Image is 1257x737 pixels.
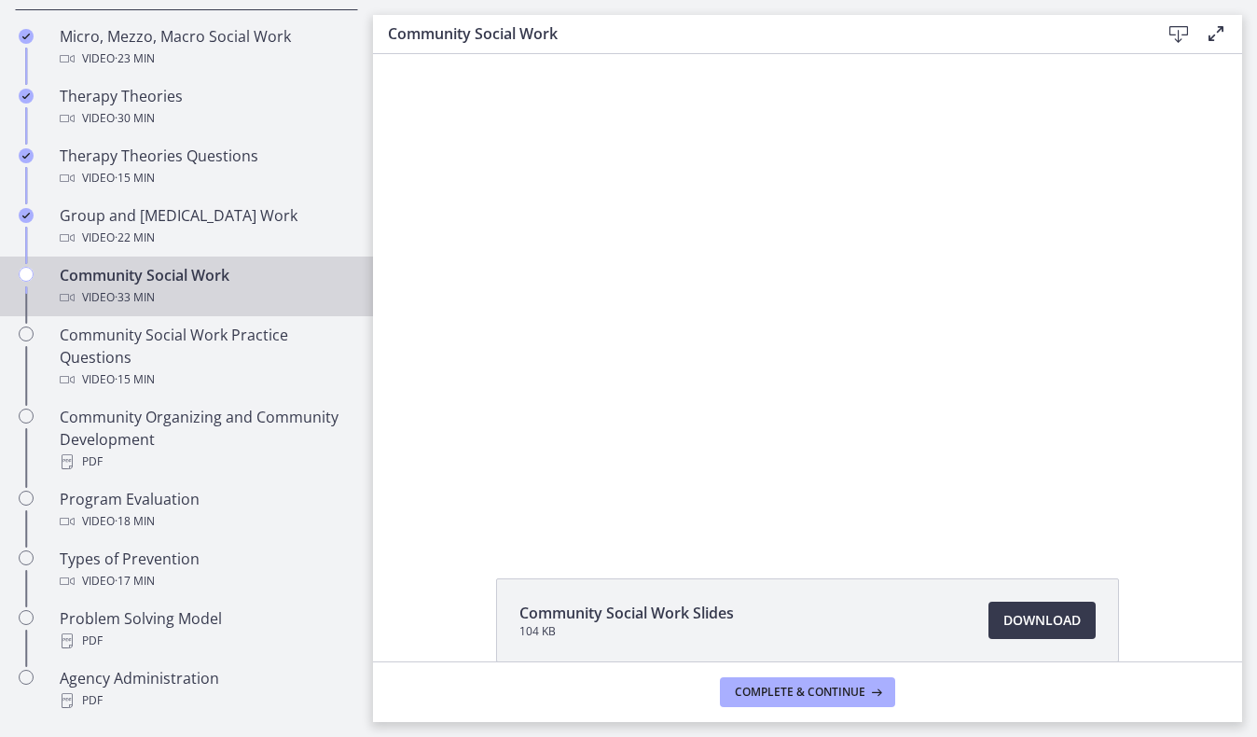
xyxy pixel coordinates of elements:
div: Community Social Work Practice Questions [60,324,351,391]
div: Community Social Work [60,264,351,309]
div: Video [60,368,351,391]
div: PDF [60,451,351,473]
span: 104 KB [519,624,734,639]
i: Completed [19,89,34,104]
div: Video [60,570,351,592]
div: Program Evaluation [60,488,351,533]
div: Therapy Theories Questions [60,145,351,189]
span: · 23 min [115,48,155,70]
iframe: Video Lesson [373,54,1242,535]
div: PDF [60,689,351,712]
span: · 30 min [115,107,155,130]
button: Complete & continue [720,677,895,707]
div: Community Organizing and Community Development [60,406,351,473]
span: · 15 min [115,167,155,189]
i: Completed [19,148,34,163]
div: Group and [MEDICAL_DATA] Work [60,204,351,249]
i: Completed [19,29,34,44]
div: PDF [60,630,351,652]
span: Community Social Work Slides [519,602,734,624]
div: Types of Prevention [60,548,351,592]
div: Therapy Theories [60,85,351,130]
a: Download [988,602,1096,639]
div: Video [60,107,351,130]
div: Video [60,167,351,189]
div: Video [60,286,351,309]
h3: Community Social Work [388,22,1130,45]
div: Problem Solving Model [60,607,351,652]
span: · 22 min [115,227,155,249]
div: Agency Administration [60,667,351,712]
div: Video [60,48,351,70]
div: Video [60,227,351,249]
span: Complete & continue [735,685,865,700]
span: Download [1003,609,1081,632]
div: Video [60,510,351,533]
span: · 33 min [115,286,155,309]
i: Completed [19,208,34,223]
span: · 17 min [115,570,155,592]
span: · 15 min [115,368,155,391]
span: · 18 min [115,510,155,533]
div: Micro, Mezzo, Macro Social Work [60,25,351,70]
